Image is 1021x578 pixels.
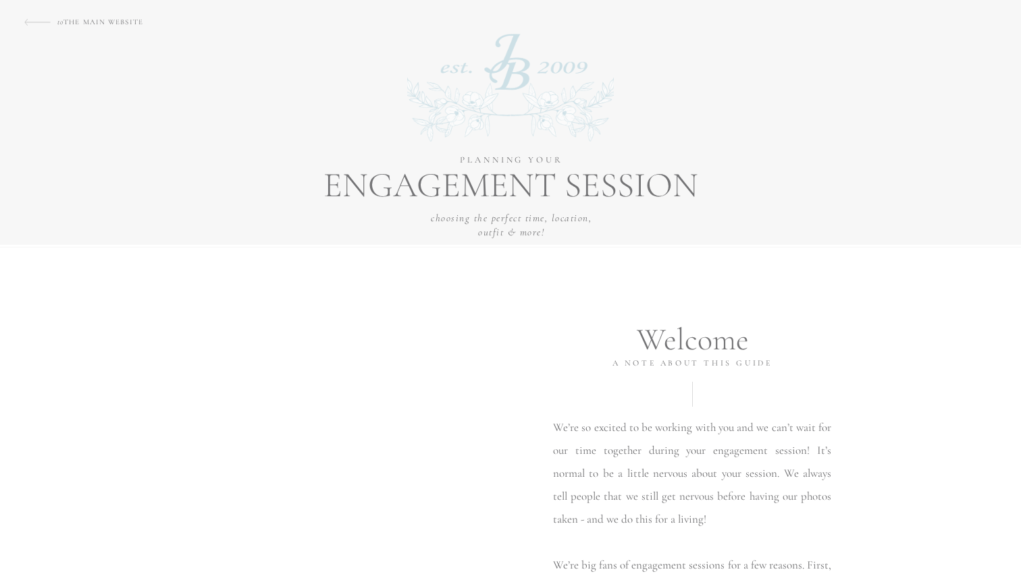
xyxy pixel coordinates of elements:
[319,168,702,209] h1: ENGAGEMENT SESSION
[379,154,644,169] p: PLANNING YOUR
[606,321,779,350] h2: Welcome
[57,15,175,26] a: toTHE MAIN WEBSITE
[57,15,175,26] p: THE MAIN WEBSITE
[57,18,63,26] i: to
[426,211,596,252] p: choosing the perfect time, location, outfit & More!
[554,357,831,370] p: A NOTE ABOUT THIS GUIDE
